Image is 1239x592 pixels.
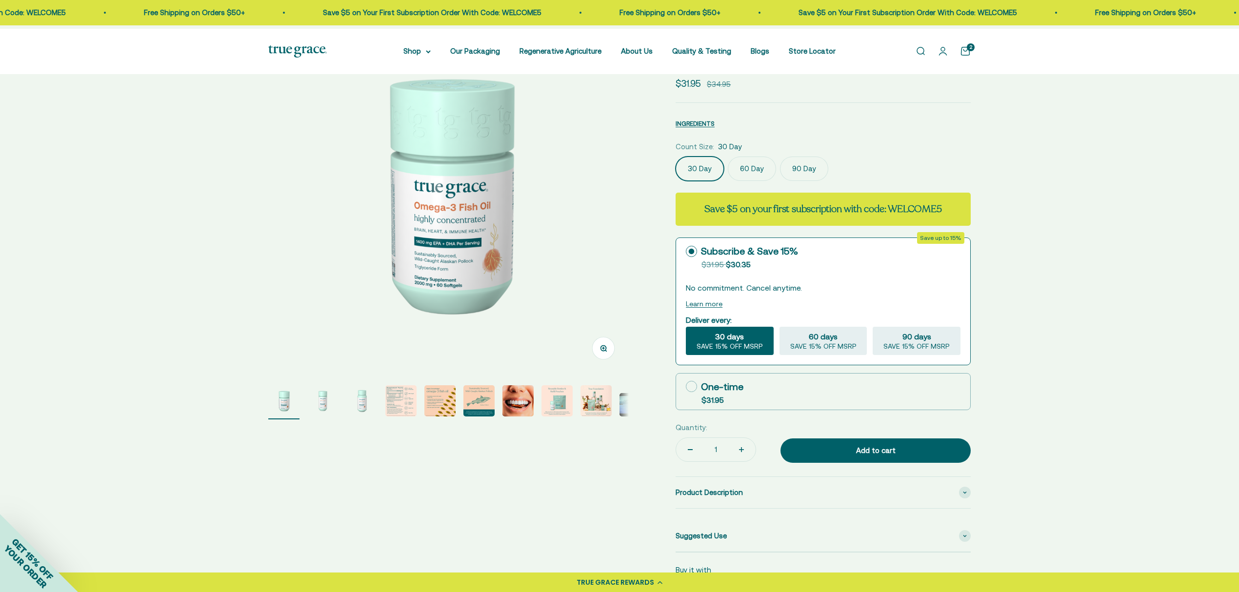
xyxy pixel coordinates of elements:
span: GET 15% OFF [10,536,55,582]
img: Alaskan Pollock live a short life and do not bio-accumulate heavy metals and toxins the way older... [502,385,534,416]
a: About Us [621,47,653,55]
button: Go to item 1 [268,385,300,419]
button: Go to item 10 [619,393,651,419]
cart-count: 2 [967,43,975,51]
button: Add to cart [780,438,971,463]
a: Regenerative Agriculture [520,47,601,55]
button: Go to item 6 [463,385,495,419]
p: Save $5 on Your First Subscription Order With Code: WELCOME5 [320,7,539,19]
a: Blogs [751,47,769,55]
a: Free Shipping on Orders $50+ [1092,8,1193,17]
button: Go to item 4 [385,385,417,419]
p: Buy it with [676,564,711,576]
span: Suggested Use [676,530,727,542]
button: Decrease quantity [676,438,704,461]
div: Add to cart [800,445,951,456]
summary: Product Description [676,477,971,508]
span: YOUR ORDER [2,543,49,590]
div: TRUE GRACE REWARDS [577,577,654,588]
sale-price: $31.95 [676,76,701,91]
button: Increase quantity [727,438,756,461]
a: Quality & Testing [672,47,731,55]
button: Go to item 7 [502,385,534,419]
img: When you opt for our refill pouches instead of buying a whole new bottle every time you buy suppl... [541,385,573,416]
summary: Shop [403,45,431,57]
img: Omega-3 Fish Oil for Brain, Heart, and Immune Health* Sustainably sourced, wild-caught Alaskan fi... [268,13,629,374]
button: Go to item 3 [346,385,378,419]
button: Go to item 5 [424,385,456,419]
p: Save $5 on Your First Subscription Order With Code: WELCOME5 [796,7,1014,19]
img: Our full product line provides a robust and comprehensive offering for a true foundation of healt... [580,385,612,416]
img: Omega-3 Fish Oil [307,385,339,416]
img: We source our fish oil from Alaskan Pollock that have been freshly caught for human consumption i... [385,385,417,416]
span: 30 Day [718,141,742,153]
summary: Suggested Use [676,520,971,552]
a: Free Shipping on Orders $50+ [617,8,718,17]
span: Product Description [676,487,743,498]
legend: Count Size: [676,141,714,153]
img: Omega-3 Fish Oil [346,385,378,416]
img: - Sustainably sourced, wild-caught Alaskan fish - Provides 1400 mg of the essential fatty Acids E... [424,385,456,416]
strong: Save $5 on your first subscription with code: WELCOME5 [704,202,941,216]
span: INGREDIENTS [676,120,715,127]
button: Go to item 8 [541,385,573,419]
button: Go to item 9 [580,385,612,419]
compare-at-price: $34.95 [707,79,731,90]
a: Store Locator [789,47,836,55]
a: Our Packaging [450,47,500,55]
button: INGREDIENTS [676,118,715,129]
button: Go to item 2 [307,385,339,419]
img: Our fish oil is traceable back to the specific fishery it came form, so you can check that it mee... [463,385,495,416]
a: Free Shipping on Orders $50+ [141,8,242,17]
img: Omega-3 Fish Oil for Brain, Heart, and Immune Health* Sustainably sourced, wild-caught Alaskan fi... [268,385,300,416]
label: Quantity: [676,422,707,434]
